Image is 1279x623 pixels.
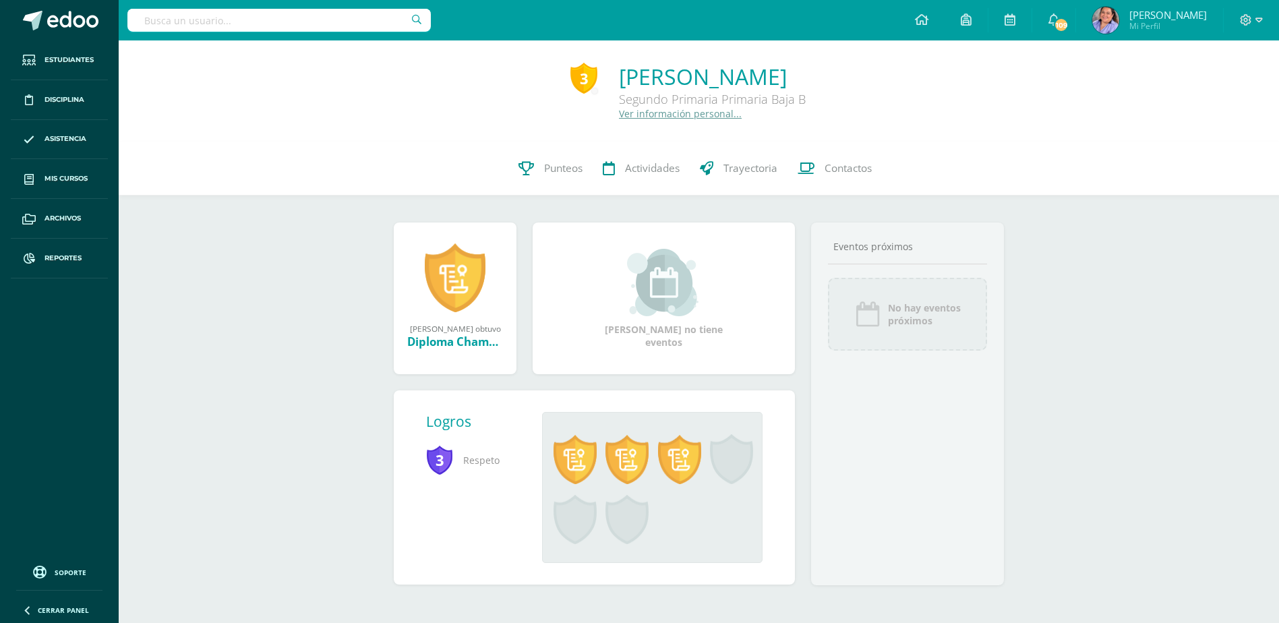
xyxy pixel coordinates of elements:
[55,568,86,577] span: Soporte
[597,249,732,349] div: [PERSON_NAME] no tiene eventos
[619,62,806,91] a: [PERSON_NAME]
[1129,8,1207,22] span: [PERSON_NAME]
[1129,20,1207,32] span: Mi Perfil
[1092,7,1119,34] img: 1841256978d8cda65f8cc917dd8b80b1.png
[619,107,742,120] a: Ver información personal...
[723,161,777,175] span: Trayectoria
[627,249,701,316] img: event_small.png
[44,213,81,224] span: Archivos
[544,161,583,175] span: Punteos
[44,55,94,65] span: Estudiantes
[888,301,961,327] span: No hay eventos próximos
[828,240,987,253] div: Eventos próximos
[825,161,872,175] span: Contactos
[11,239,108,278] a: Reportes
[625,161,680,175] span: Actividades
[127,9,431,32] input: Busca un usuario...
[11,80,108,120] a: Disciplina
[16,562,102,581] a: Soporte
[44,173,88,184] span: Mis cursos
[854,301,881,328] img: event_icon.png
[426,444,453,475] span: 3
[44,253,82,264] span: Reportes
[407,323,503,334] div: [PERSON_NAME] obtuvo
[11,40,108,80] a: Estudiantes
[38,605,89,615] span: Cerrar panel
[619,91,806,107] div: Segundo Primaria Primaria Baja B
[690,142,787,196] a: Trayectoria
[407,334,503,349] div: Diploma Champagnat
[787,142,882,196] a: Contactos
[570,63,597,94] div: 3
[426,442,520,479] span: Respeto
[593,142,690,196] a: Actividades
[44,94,84,105] span: Disciplina
[426,412,531,431] div: Logros
[11,159,108,199] a: Mis cursos
[44,133,86,144] span: Asistencia
[508,142,593,196] a: Punteos
[11,199,108,239] a: Archivos
[11,120,108,160] a: Asistencia
[1054,18,1069,32] span: 109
